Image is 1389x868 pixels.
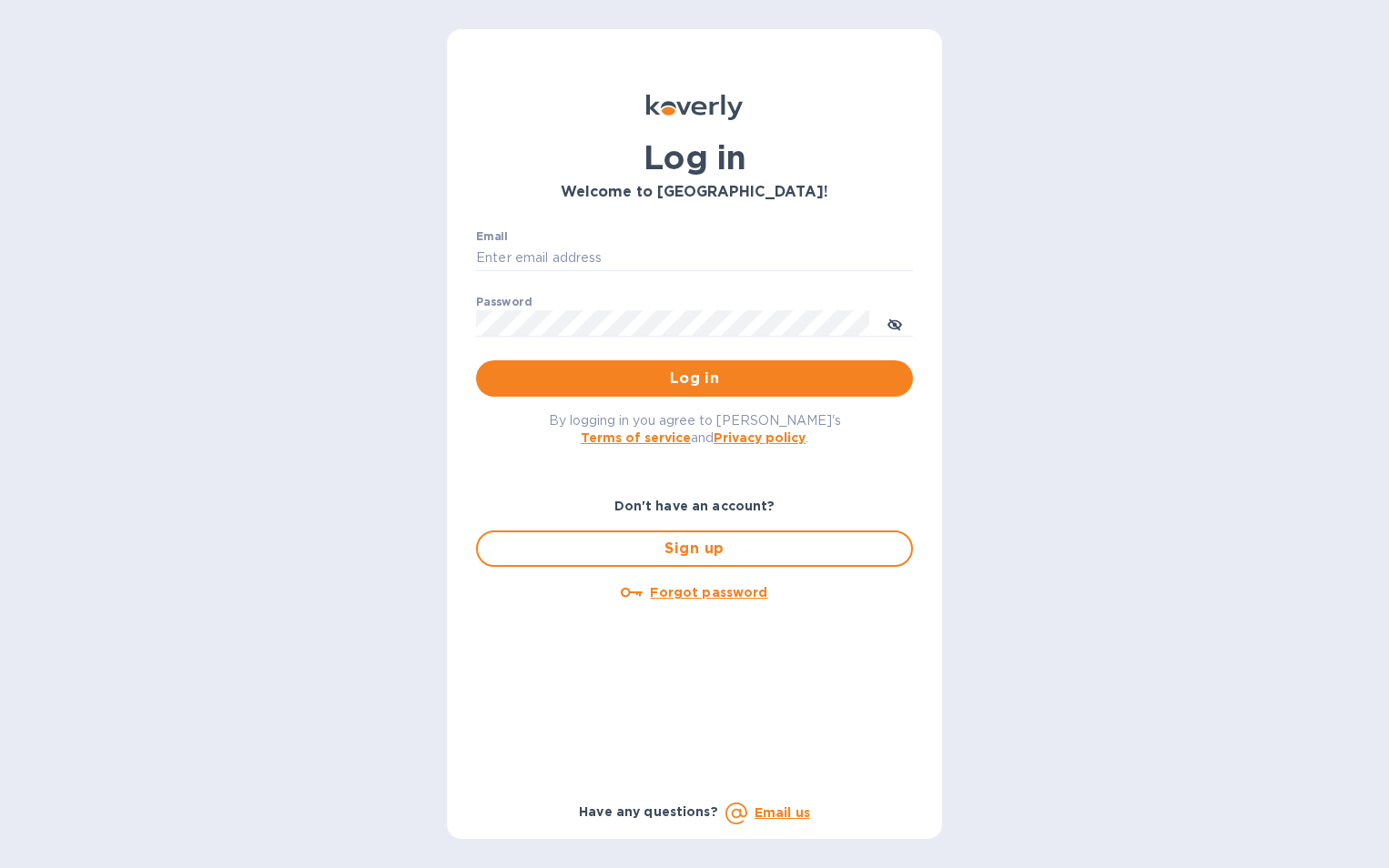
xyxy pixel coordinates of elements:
[614,499,776,513] b: Don't have an account?
[476,184,913,201] h3: Welcome to [GEOGRAPHIC_DATA]!
[650,585,767,600] u: Forgot password
[877,305,913,341] button: toggle password visibility
[476,360,913,397] button: Log in
[476,245,913,272] input: Enter email address
[579,804,718,819] b: Have any questions?
[492,538,897,560] span: Sign up
[476,231,508,242] label: Email
[476,138,913,177] h1: Log in
[476,530,913,567] button: Sign up
[581,430,691,445] a: Terms of service
[491,368,898,389] span: Log in
[549,413,841,445] span: By logging in you agree to [PERSON_NAME]'s and .
[714,430,806,445] a: Privacy policy
[476,297,532,308] label: Password
[646,95,743,120] img: Koverly
[755,805,810,820] a: Email us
